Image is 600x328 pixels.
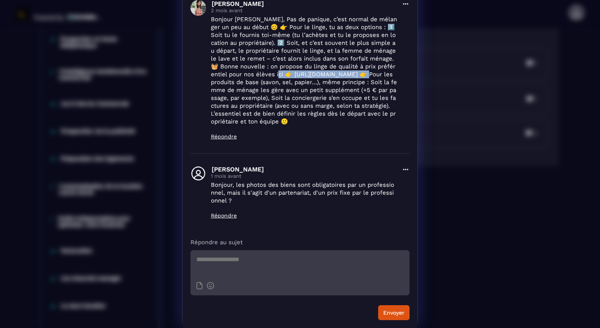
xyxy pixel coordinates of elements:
p: 1 mois avant [211,173,397,179]
p: Répondre [211,212,397,219]
p: Bonjour [PERSON_NAME], Pas de panique, c’est normal de mélanger un peu au début 😊 👉 Pour le linge... [211,15,397,125]
p: [PERSON_NAME] [212,166,397,173]
p: Répondre au sujet [190,238,410,246]
button: Envoyer [378,305,410,320]
p: Répondre [211,133,397,140]
p: Bonjour, les photos des biens sont obligatoires par un professionnel, mais il s'agit d'un partena... [211,181,397,205]
p: 2 mois avant [211,7,397,13]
